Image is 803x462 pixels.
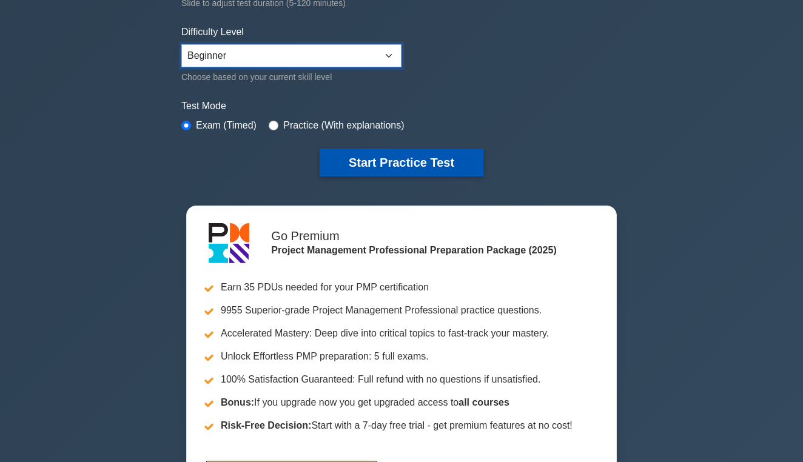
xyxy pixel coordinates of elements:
label: Test Mode [181,99,622,113]
label: Exam (Timed) [196,118,257,133]
label: Difficulty Level [181,25,244,39]
div: Choose based on your current skill level [181,70,401,84]
button: Start Practice Test [320,149,483,176]
label: Practice (With explanations) [283,118,404,133]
